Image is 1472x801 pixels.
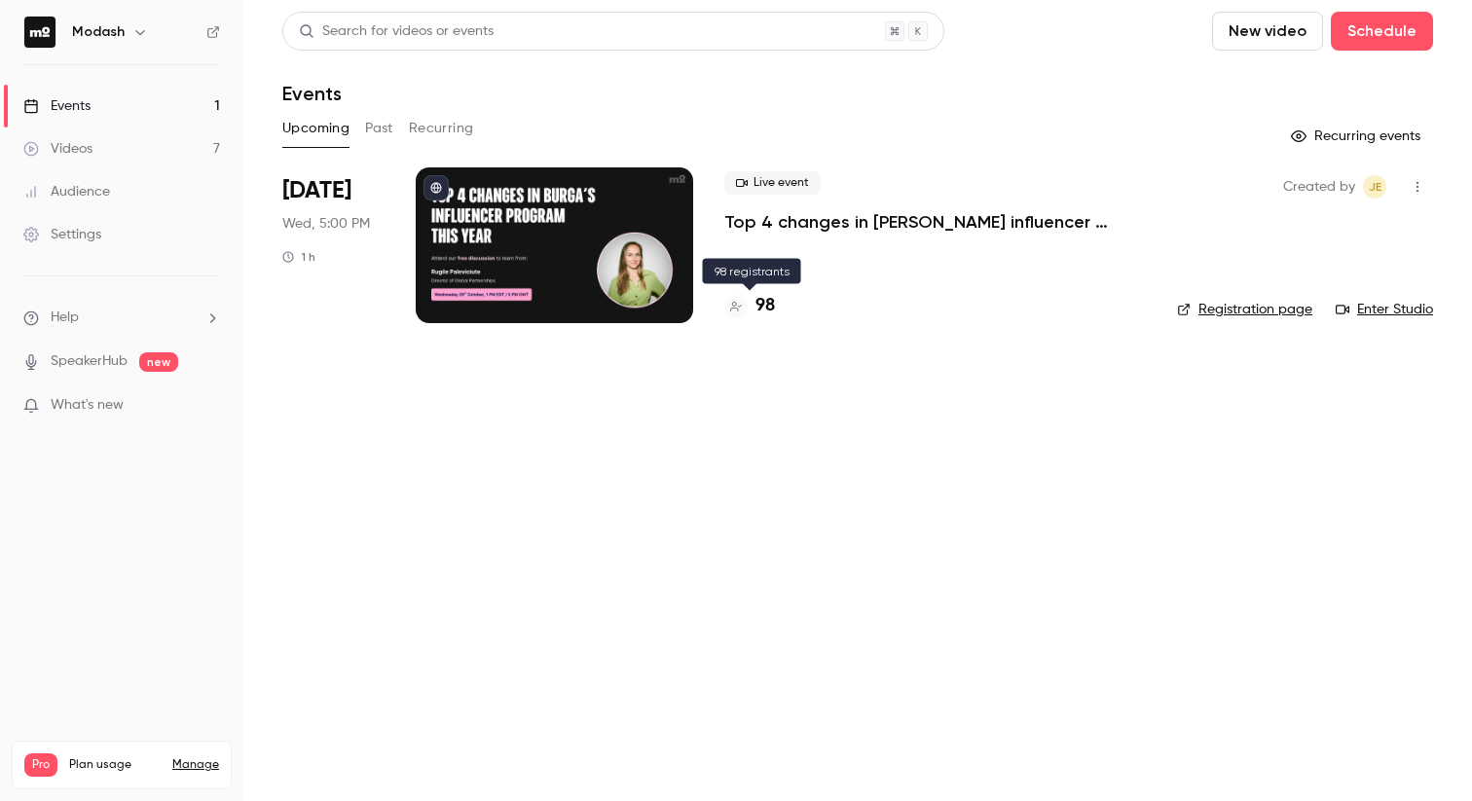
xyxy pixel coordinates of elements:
[1331,12,1433,51] button: Schedule
[282,167,385,323] div: Oct 29 Wed, 5:00 PM (Europe/London)
[282,175,351,206] span: [DATE]
[23,139,92,159] div: Videos
[409,113,474,144] button: Recurring
[1336,300,1433,319] a: Enter Studio
[51,395,124,416] span: What's new
[724,293,775,319] a: 98
[23,225,101,244] div: Settings
[282,82,342,105] h1: Events
[51,351,128,372] a: SpeakerHub
[1369,175,1381,199] span: JE
[23,182,110,201] div: Audience
[724,210,1146,234] a: Top 4 changes in [PERSON_NAME] influencer program this year
[1283,175,1355,199] span: Created by
[365,113,393,144] button: Past
[755,293,775,319] h4: 98
[1212,12,1323,51] button: New video
[724,171,821,195] span: Live event
[69,757,161,773] span: Plan usage
[1282,121,1433,152] button: Recurring events
[299,21,494,42] div: Search for videos or events
[172,757,219,773] a: Manage
[197,397,220,415] iframe: Noticeable Trigger
[24,753,57,777] span: Pro
[282,249,315,265] div: 1 h
[139,352,178,372] span: new
[24,17,55,48] img: Modash
[72,22,125,42] h6: Modash
[51,308,79,328] span: Help
[23,96,91,116] div: Events
[23,308,220,328] li: help-dropdown-opener
[1363,175,1386,199] span: Jack Eaton
[282,113,350,144] button: Upcoming
[1177,300,1312,319] a: Registration page
[282,214,370,234] span: Wed, 5:00 PM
